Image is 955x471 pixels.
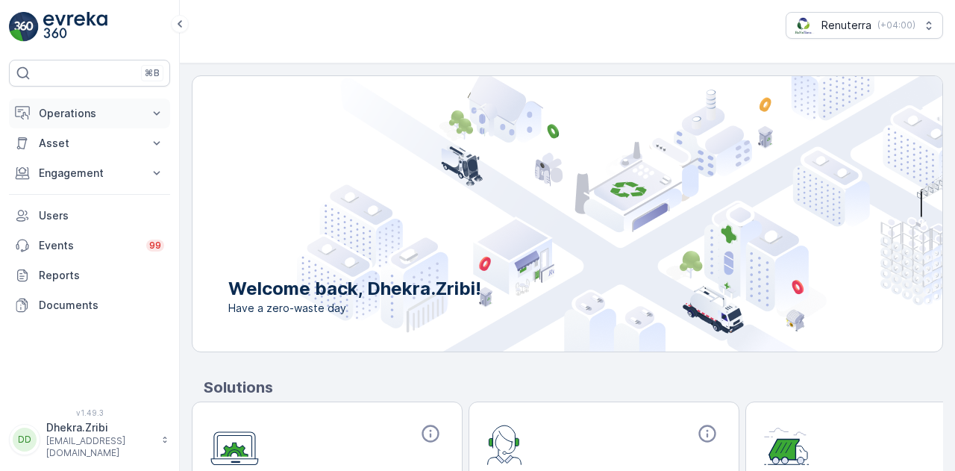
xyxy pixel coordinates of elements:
div: DD [13,428,37,452]
p: Asset [39,136,140,151]
p: Users [39,208,164,223]
p: Welcome back, Dhekra.Zribi! [228,277,481,301]
a: Documents [9,290,170,320]
img: module-icon [487,423,522,465]
p: [EMAIL_ADDRESS][DOMAIN_NAME] [46,435,154,459]
p: Engagement [39,166,140,181]
img: logo_light-DOdMpM7g.png [43,12,107,42]
span: v 1.49.3 [9,408,170,417]
img: city illustration [297,76,942,352]
p: Renuterra [821,18,871,33]
p: 99 [149,240,161,252]
p: Dhekra.Zribi [46,420,154,435]
button: Operations [9,99,170,128]
a: Events99 [9,231,170,261]
a: Users [9,201,170,231]
img: module-icon [210,423,259,466]
button: DDDhekra.Zribi[EMAIL_ADDRESS][DOMAIN_NAME] [9,420,170,459]
button: Renuterra(+04:00) [786,12,943,39]
p: Documents [39,298,164,313]
p: ( +04:00 ) [877,19,915,31]
p: Reports [39,268,164,283]
p: Solutions [204,376,943,399]
a: Reports [9,261,170,290]
span: Have a zero-waste day [228,301,481,316]
button: Asset [9,128,170,158]
img: logo [9,12,39,42]
p: Events [39,238,137,253]
button: Engagement [9,158,170,188]
p: ⌘B [145,67,160,79]
img: module-icon [764,423,810,465]
p: Operations [39,106,140,121]
img: Screenshot_2024-07-26_at_13.33.01.png [792,17,815,34]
